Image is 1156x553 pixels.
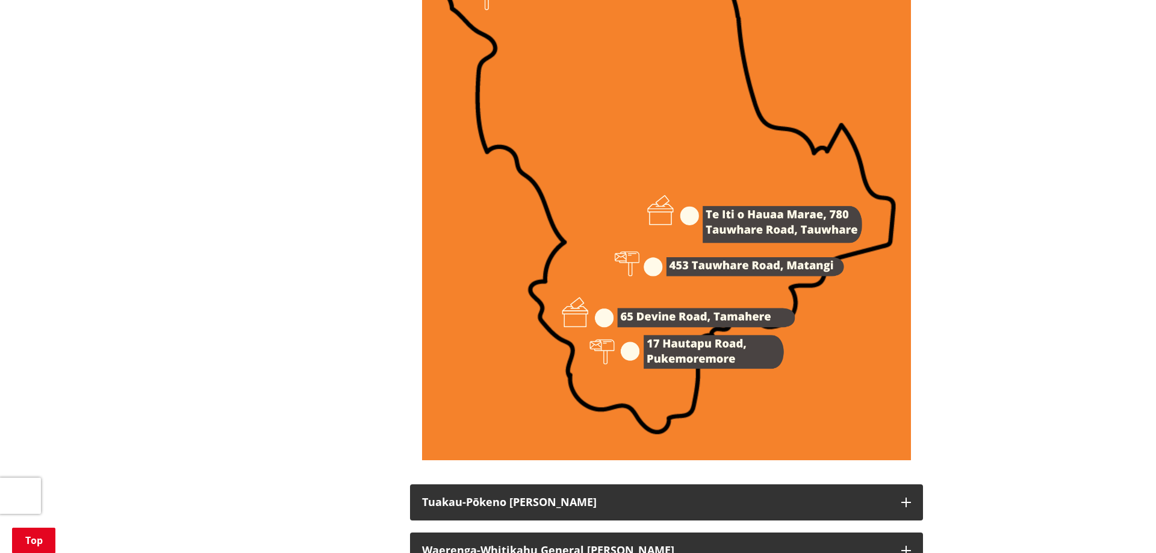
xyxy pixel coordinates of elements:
[422,496,889,508] h3: Tuakau-Pōkeno [PERSON_NAME]
[12,528,55,553] a: Top
[410,484,923,520] button: Tuakau-Pōkeno [PERSON_NAME]
[1101,502,1144,546] iframe: Messenger Launcher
